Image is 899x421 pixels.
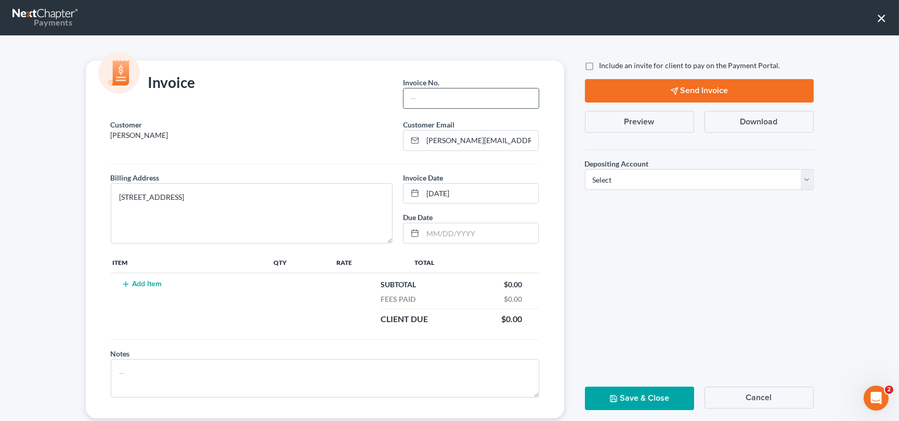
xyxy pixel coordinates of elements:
[111,348,130,359] label: Notes
[111,252,272,273] th: Item
[376,279,422,290] div: Subtotal
[111,173,160,182] span: Billing Address
[376,294,421,304] div: Fees Paid
[111,119,142,130] label: Customer
[877,9,887,26] button: ×
[497,313,528,325] div: $0.00
[12,17,72,28] div: Payments
[403,212,433,223] label: Due Date
[885,386,893,394] span: 2
[864,386,889,411] iframe: Intercom live chat
[423,184,538,203] input: MM/DD/YYYY
[12,5,79,30] a: Payments
[98,52,140,94] img: icon-money-cc55cd5b71ee43c44ef0efbab91310903cbf28f8221dba23c0d5ca797e203e98.svg
[585,111,694,133] button: Preview
[705,387,814,409] button: Cancel
[423,223,538,243] input: MM/DD/YYYY
[403,120,454,129] span: Customer Email
[334,252,407,273] th: Rate
[406,252,539,273] th: Total
[423,131,538,150] input: Enter email...
[585,387,694,410] button: Save & Close
[119,280,165,288] button: Add Item
[499,294,528,304] div: $0.00
[403,78,439,87] span: Invoice No.
[403,88,538,108] input: --
[600,61,780,70] span: Include an invite for client to pay on the Payment Portal.
[585,159,649,168] span: Depositing Account
[705,111,814,133] button: Download
[376,313,434,325] div: Client Due
[499,279,528,290] div: $0.00
[111,130,393,141] p: [PERSON_NAME]
[271,252,334,273] th: Qty
[106,73,201,94] div: Invoice
[403,173,443,182] span: Invoice Date
[585,79,814,103] button: Send Invoice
